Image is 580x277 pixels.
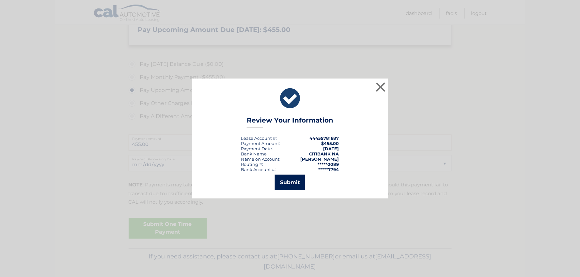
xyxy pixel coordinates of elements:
div: Routing #: [241,162,263,167]
div: Payment Amount: [241,141,280,146]
strong: [PERSON_NAME] [301,156,339,162]
strong: 44455781687 [310,136,339,141]
div: Bank Name: [241,151,268,156]
button: Submit [275,175,305,190]
div: Bank Account #: [241,167,276,172]
div: Name on Account: [241,156,281,162]
h3: Review Your Information [247,116,333,128]
button: × [374,80,387,94]
div: : [241,146,273,151]
div: Lease Account #: [241,136,277,141]
strong: CITIBANK NA [309,151,339,156]
span: [DATE] [323,146,339,151]
span: Payment Date [241,146,272,151]
span: $455.00 [321,141,339,146]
